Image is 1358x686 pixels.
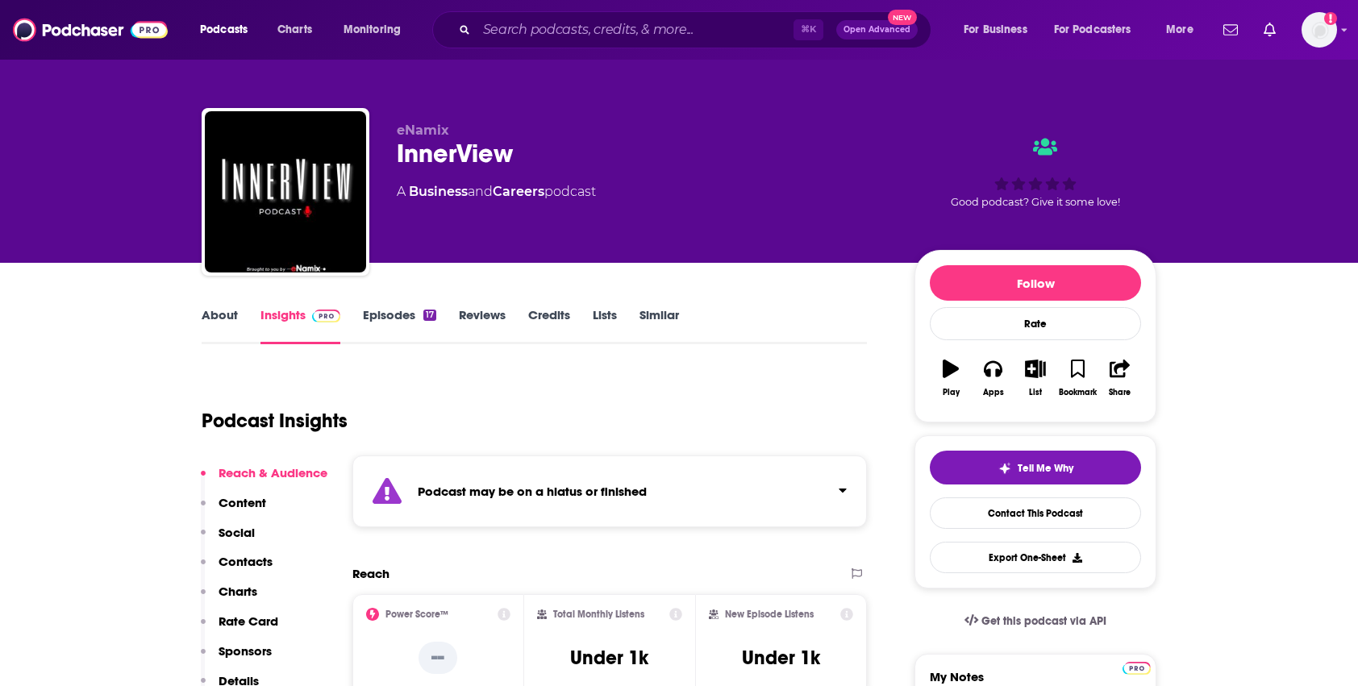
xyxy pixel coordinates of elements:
div: Play [943,388,960,397]
h2: Reach [352,566,389,581]
button: Content [201,495,266,525]
a: Business [409,184,468,199]
div: Good podcast? Give it some love! [914,123,1156,222]
div: List [1029,388,1042,397]
button: Apps [972,349,1014,407]
img: InnerView [205,111,366,272]
button: Play [930,349,972,407]
section: Click to expand status details [352,455,867,527]
p: Reach & Audience [219,465,327,480]
button: Rate Card [201,613,278,643]
button: Sponsors [201,643,272,673]
span: Logged in as LornaG [1302,12,1337,48]
a: Show notifications dropdown [1257,16,1282,44]
img: Podchaser Pro [312,310,340,322]
span: Good podcast? Give it some love! [951,196,1120,208]
div: 17 [423,310,436,321]
button: Charts [201,584,257,613]
button: Follow [930,265,1141,301]
p: Charts [219,584,257,599]
button: Export One-Sheet [930,542,1141,573]
svg: Add a profile image [1324,12,1337,25]
span: For Business [964,19,1027,41]
span: eNamix [397,123,449,138]
button: open menu [189,17,269,43]
a: Show notifications dropdown [1217,16,1244,44]
p: -- [419,642,457,674]
img: Podchaser - Follow, Share and Rate Podcasts [13,15,168,45]
h2: Power Score™ [385,609,448,620]
h2: New Episode Listens [725,609,814,620]
button: Social [201,525,255,555]
span: For Podcasters [1054,19,1131,41]
a: Credits [528,307,570,344]
button: open menu [1043,17,1155,43]
a: Careers [493,184,544,199]
a: Get this podcast via API [952,601,1119,641]
strong: Podcast may be on a hiatus or finished [418,484,647,499]
a: Similar [639,307,679,344]
span: and [468,184,493,199]
button: open menu [1155,17,1214,43]
a: Lists [593,307,617,344]
div: Bookmark [1059,388,1097,397]
button: tell me why sparkleTell Me Why [930,451,1141,484]
button: open menu [952,17,1048,43]
span: Monitoring [344,19,401,41]
a: InsightsPodchaser Pro [260,307,340,344]
a: About [202,307,238,344]
input: Search podcasts, credits, & more... [477,17,794,43]
h3: Under 1k [570,646,648,670]
span: Tell Me Why [1018,462,1073,475]
button: Share [1099,349,1141,407]
span: New [888,10,917,25]
p: Contacts [219,554,273,569]
div: Share [1109,388,1131,397]
h1: Podcast Insights [202,409,348,433]
a: Pro website [1123,659,1151,675]
span: Open Advanced [844,26,910,34]
div: A podcast [397,182,596,202]
span: ⌘ K [794,19,823,40]
a: Episodes17 [363,307,436,344]
button: Show profile menu [1302,12,1337,48]
h3: Under 1k [742,646,820,670]
span: More [1166,19,1193,41]
button: Contacts [201,554,273,584]
button: Open AdvancedNew [836,20,918,39]
span: Charts [277,19,312,41]
div: Apps [983,388,1004,397]
a: Contact This Podcast [930,497,1141,529]
span: Get this podcast via API [981,614,1106,628]
img: tell me why sparkle [998,462,1011,475]
p: Rate Card [219,613,278,629]
p: Social [219,525,255,540]
p: Content [219,495,266,510]
span: Podcasts [200,19,248,41]
a: Charts [267,17,322,43]
h2: Total Monthly Listens [553,609,644,620]
button: open menu [332,17,422,43]
p: Sponsors [219,643,272,659]
button: List [1014,349,1056,407]
div: Rate [930,307,1141,340]
button: Bookmark [1056,349,1098,407]
button: Reach & Audience [201,465,327,495]
div: Search podcasts, credits, & more... [448,11,947,48]
a: Reviews [459,307,506,344]
img: User Profile [1302,12,1337,48]
img: Podchaser Pro [1123,662,1151,675]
